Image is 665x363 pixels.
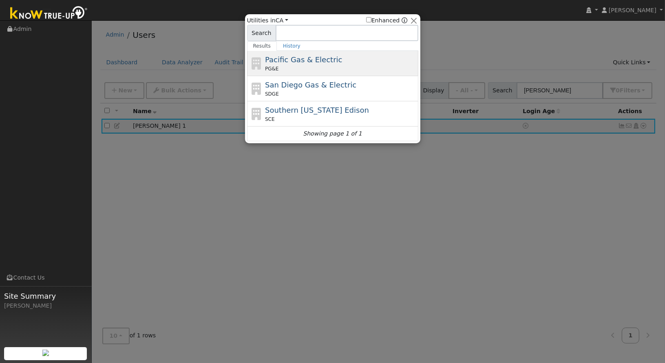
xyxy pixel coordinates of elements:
[303,129,362,138] i: Showing page 1 of 1
[366,17,371,22] input: Enhanced
[366,16,400,25] label: Enhanced
[265,65,278,72] span: PG&E
[265,90,279,98] span: SDGE
[4,291,87,302] span: Site Summary
[247,25,276,41] span: Search
[265,116,275,123] span: SCE
[247,16,288,25] span: Utilities in
[265,106,369,114] span: Southern [US_STATE] Edison
[276,17,288,24] a: CA
[6,4,92,23] img: Know True-Up
[402,17,407,24] a: Enhanced Providers
[4,302,87,310] div: [PERSON_NAME]
[247,41,277,51] a: Results
[366,16,408,25] span: Show enhanced providers
[265,81,356,89] span: San Diego Gas & Electric
[265,55,342,64] span: Pacific Gas & Electric
[609,7,656,13] span: [PERSON_NAME]
[42,350,49,356] img: retrieve
[277,41,307,51] a: History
